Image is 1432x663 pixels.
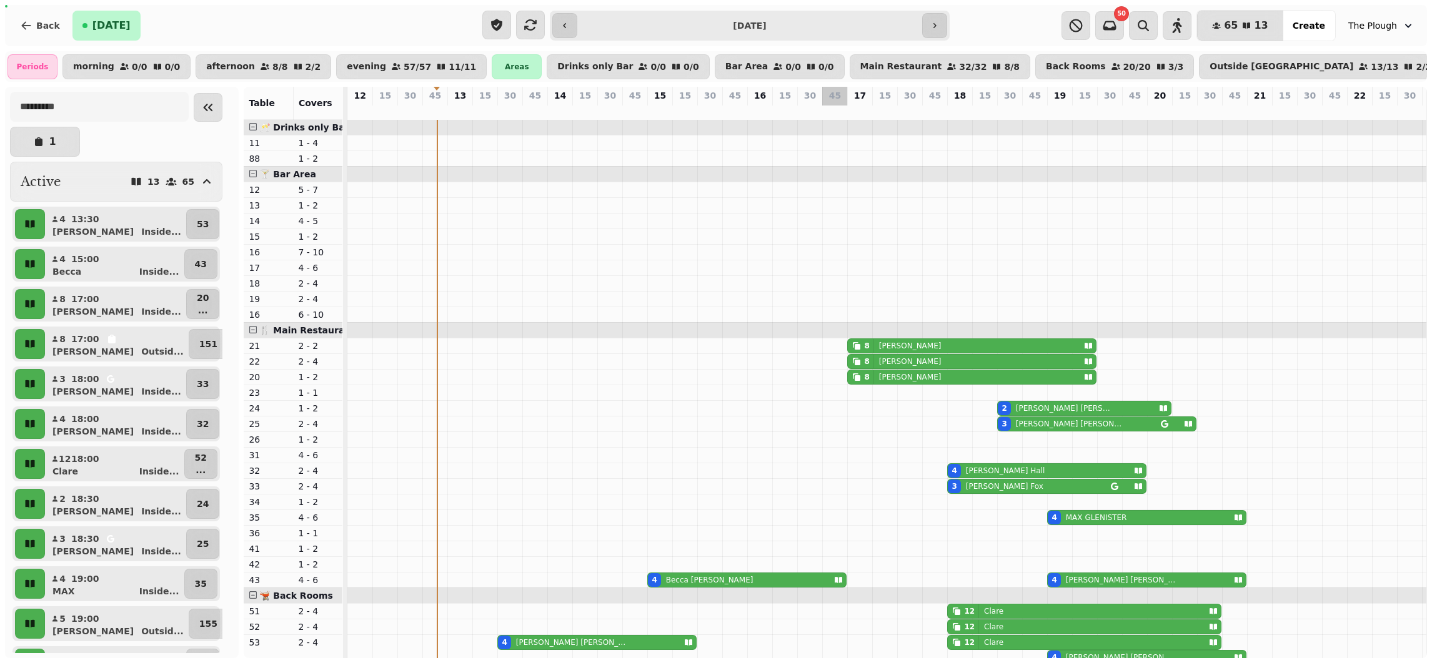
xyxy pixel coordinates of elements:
span: The Plough [1348,19,1397,32]
div: Areas [492,54,542,79]
p: 2 [59,493,66,505]
p: 0 / 0 [684,62,699,71]
span: Covers [299,98,332,108]
p: 0 / 0 [165,62,181,71]
p: 21 [1254,89,1266,102]
p: 34 [249,496,288,508]
p: 1 - 4 [298,137,337,149]
p: 8 / 8 [272,62,288,71]
p: 52 [195,451,207,464]
div: 8 [864,341,869,351]
p: 0 [930,104,940,117]
p: 4 [59,413,66,425]
p: 19 [1054,89,1066,102]
div: 12 [964,622,975,632]
p: 15 [654,89,666,102]
div: 12 [964,637,975,647]
p: 0 [1030,104,1040,117]
p: Inside ... [141,505,181,518]
p: Clare [52,465,78,478]
p: 53 [197,218,209,230]
p: 15 [249,230,288,243]
p: 5 [1005,104,1015,117]
p: Inside ... [141,305,181,318]
p: 18:30 [71,533,99,545]
button: 817:00[PERSON_NAME]Inside... [47,289,184,319]
button: evening57/5711/11 [336,54,487,79]
p: Bar Area [725,62,768,72]
p: 0 [555,104,565,117]
p: 35 [249,511,288,524]
p: 0 [705,104,715,117]
p: 15 [379,89,391,102]
p: 0 [880,104,890,117]
p: 18 [954,89,966,102]
p: 0 / 0 [650,62,666,71]
p: 20 / 20 [1123,62,1151,71]
p: 0 [730,104,740,117]
p: [PERSON_NAME] Hall [966,466,1045,476]
p: 2 - 4 [298,418,337,430]
div: 4 [502,637,507,647]
p: 4 - 6 [298,262,337,274]
button: 32 [186,409,219,439]
p: 57 / 57 [404,62,431,71]
p: 65 [182,177,194,186]
p: 0 [1255,104,1265,117]
button: Back [10,11,70,41]
p: 30 [1404,89,1416,102]
p: 0 [405,104,415,117]
p: 18 [249,277,288,290]
p: 3 / 3 [1168,62,1184,71]
p: 30 [404,89,416,102]
p: 4 [59,213,66,225]
p: 30 [804,89,816,102]
p: 0 [830,104,840,117]
button: Back Rooms20/203/3 [1035,54,1194,79]
p: 155 [199,617,217,630]
button: 817:00[PERSON_NAME]Outsid... [47,329,186,359]
p: 45 [1029,89,1041,102]
p: 11 / 11 [449,62,476,71]
p: [PERSON_NAME] [PERSON_NAME] [1016,419,1125,429]
p: 18:00 [71,373,99,385]
p: 23 [249,386,288,399]
button: 43 [184,249,217,279]
p: [PERSON_NAME] [52,345,134,358]
p: Clare [984,622,1003,632]
p: 13:30 [71,213,99,225]
p: 0 [605,104,615,117]
div: 8 [864,356,869,366]
p: 2 - 4 [298,464,337,477]
p: Outside [GEOGRAPHIC_DATA] [1210,62,1353,72]
span: 13 [1254,21,1268,31]
p: 20 [197,292,209,304]
p: 13 / 13 [1371,62,1398,71]
p: 21 [249,340,288,352]
p: 30 [1304,89,1316,102]
p: Becca [PERSON_NAME] [666,575,753,585]
p: 1 - 2 [298,433,337,446]
p: [PERSON_NAME] [52,545,134,557]
p: 1 - 2 [298,199,337,212]
button: 419:00MAXInside... [47,569,182,599]
p: 0 [1405,104,1415,117]
p: 45 [429,89,441,102]
p: 30 [904,89,916,102]
div: 8 [864,372,869,382]
button: Drinks only Bar0/00/0 [547,54,709,79]
p: 2 - 4 [298,277,337,290]
p: 0 / 0 [132,62,147,71]
p: 25 [249,418,288,430]
p: 3 [59,533,66,545]
p: 30 [604,89,616,102]
p: 4 [505,104,515,117]
p: 8 [59,293,66,305]
p: 32 [249,464,288,477]
button: 1218:00ClareInside... [47,449,182,479]
p: 30 [704,89,716,102]
p: 1 - 1 [298,386,337,399]
p: Clare [984,637,1003,647]
p: 0 [630,104,640,117]
p: 0 [580,104,590,117]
